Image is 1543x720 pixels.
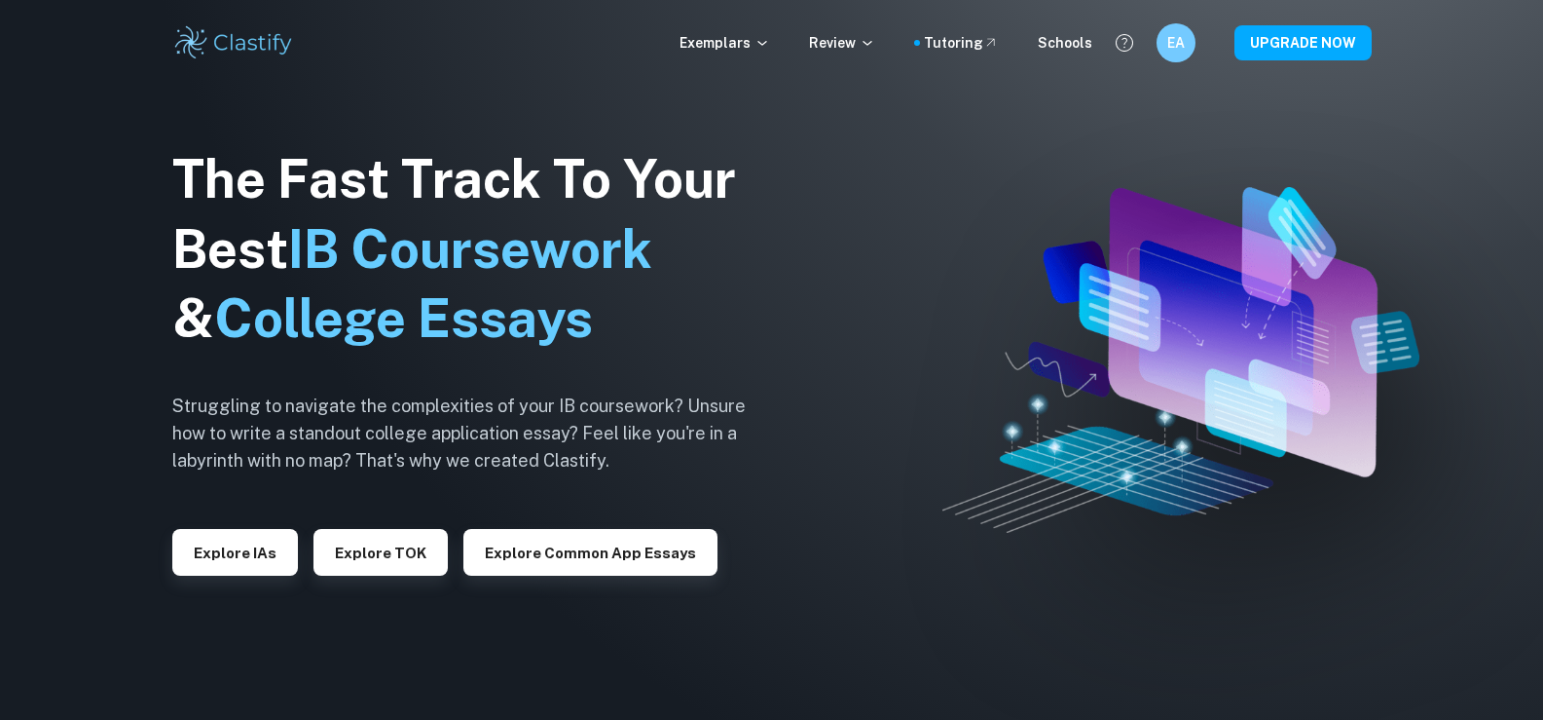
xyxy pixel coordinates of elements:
[463,543,717,561] a: Explore Common App essays
[172,529,298,576] button: Explore IAs
[1234,25,1372,60] button: UPGRADE NOW
[172,144,776,355] h1: The Fast Track To Your Best &
[288,218,652,280] span: IB Coursework
[172,23,296,62] img: Clastify logo
[172,543,298,561] a: Explore IAs
[313,543,448,561] a: Explore TOK
[924,32,999,54] a: Tutoring
[1038,32,1092,54] a: Schools
[680,32,770,54] p: Exemplars
[313,529,448,576] button: Explore TOK
[172,393,776,474] h6: Struggling to navigate the complexities of your IB coursework? Unsure how to write a standout col...
[942,187,1420,533] img: Clastify hero
[214,287,593,349] span: College Essays
[1164,32,1187,54] h6: EA
[463,529,717,576] button: Explore Common App essays
[809,32,875,54] p: Review
[1157,23,1195,62] button: EA
[1108,26,1141,59] button: Help and Feedback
